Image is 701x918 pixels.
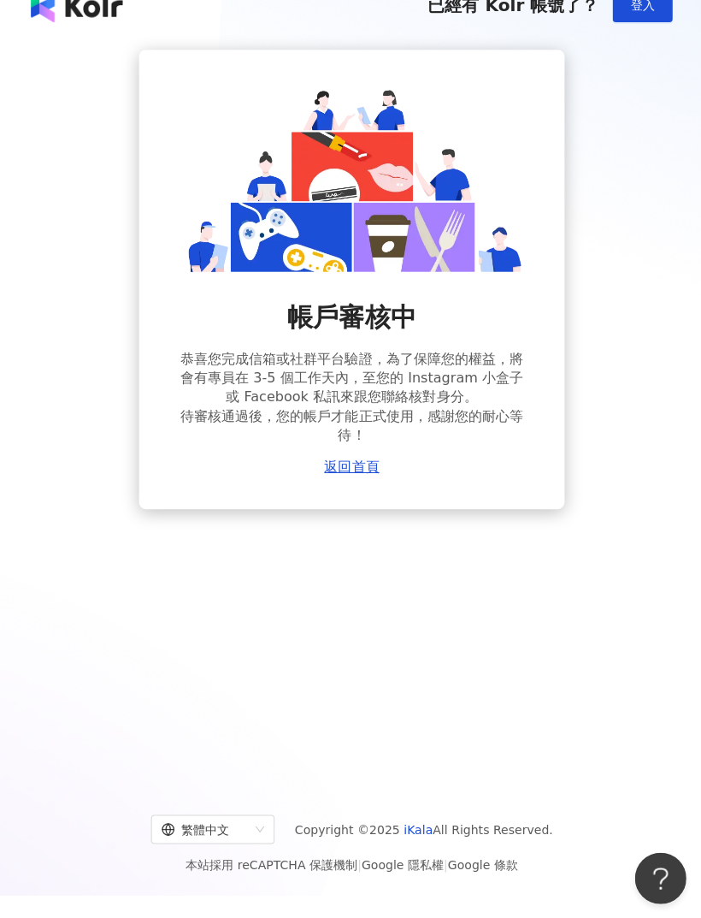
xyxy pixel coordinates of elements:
[294,816,551,837] span: Copyright © 2025 All Rights Reserved.
[633,850,684,901] iframe: Help Scout Beacon - Open
[323,458,378,473] a: 返回首頁
[356,855,361,868] span: |
[442,855,446,868] span: |
[161,813,248,840] div: 繁體中文
[446,855,516,868] a: Google 條款
[180,84,521,271] img: reviewing account
[180,348,521,444] span: 恭喜您完成信箱或社群平台驗證，為了保障您的權益，將會有專員在 3-5 個工作天內，至您的 Instagram 小盒子或 Facebook 私訊來跟您聯絡核對身分。 待審核通過後，您的帳戶才能正式...
[360,855,442,868] a: Google 隱私權
[185,851,515,872] span: 本站採用 reCAPTCHA 保護機制
[286,299,415,335] span: 帳戶審核中
[403,820,432,833] a: iKala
